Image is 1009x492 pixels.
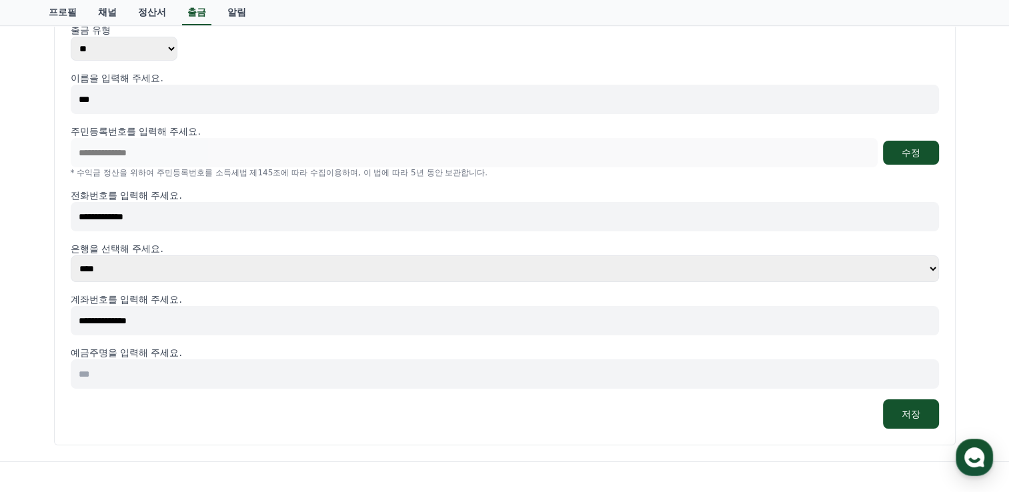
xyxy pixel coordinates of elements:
button: 저장 [883,399,939,429]
a: 설정 [172,381,256,415]
p: 예금주명을 입력해 주세요. [71,346,939,359]
span: 대화 [122,402,138,413]
p: 계좌번호를 입력해 주세요. [71,293,939,306]
span: 설정 [206,401,222,412]
p: 전화번호를 입력해 주세요. [71,189,939,202]
p: 출금 유형 [71,23,939,37]
p: 은행을 선택해 주세요. [71,242,939,255]
a: 대화 [88,381,172,415]
p: 이름을 입력해 주세요. [71,71,939,85]
a: 홈 [4,381,88,415]
p: 주민등록번호를 입력해 주세요. [71,125,201,138]
button: 수정 [883,141,939,165]
p: * 수익금 정산을 위하여 주민등록번호를 소득세법 제145조에 따라 수집이용하며, 이 법에 따라 5년 동안 보관합니다. [71,167,939,178]
span: 홈 [42,401,50,412]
